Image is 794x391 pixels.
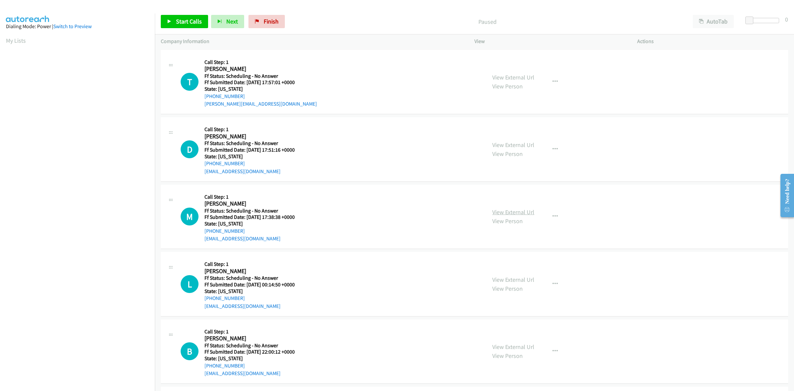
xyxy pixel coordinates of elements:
h5: State: [US_STATE] [204,288,303,295]
div: The call is yet to be attempted [181,140,198,158]
a: Switch to Preview [53,23,92,29]
span: Start Calls [176,18,202,25]
h5: Call Step: 1 [204,126,303,133]
a: [EMAIL_ADDRESS][DOMAIN_NAME] [204,370,281,376]
p: Company Information [161,37,463,45]
h5: State: [US_STATE] [204,355,303,362]
h5: Ff Status: Scheduling - No Answer [204,208,303,214]
div: The call is yet to be attempted [181,73,198,91]
h2: [PERSON_NAME] [204,335,303,342]
div: 0 [785,15,788,24]
h5: State: [US_STATE] [204,153,303,160]
a: View Person [492,150,523,158]
a: [EMAIL_ADDRESS][DOMAIN_NAME] [204,168,281,174]
h2: [PERSON_NAME] [204,200,303,208]
span: Next [226,18,238,25]
p: Paused [294,17,681,26]
h5: State: [US_STATE] [204,86,317,92]
h1: D [181,140,198,158]
a: View Person [492,217,523,225]
h5: Call Step: 1 [204,328,303,335]
h5: Call Step: 1 [204,59,317,66]
h5: State: [US_STATE] [204,220,303,227]
a: View Person [492,352,523,360]
button: AutoTab [693,15,734,28]
div: Delay between calls (in seconds) [749,18,779,23]
a: [PHONE_NUMBER] [204,160,245,167]
h5: Ff Status: Scheduling - No Answer [204,140,303,147]
a: [PERSON_NAME][EMAIL_ADDRESS][DOMAIN_NAME] [204,101,317,107]
a: View External Url [492,141,534,149]
h5: Ff Submitted Date: [DATE] 00:14:50 +0000 [204,281,303,288]
a: View External Url [492,276,534,283]
a: Start Calls [161,15,208,28]
a: Finish [248,15,285,28]
h1: B [181,342,198,360]
h5: Ff Status: Scheduling - No Answer [204,275,303,281]
h2: [PERSON_NAME] [204,65,303,73]
h1: M [181,208,198,225]
a: [PHONE_NUMBER] [204,295,245,301]
a: [PHONE_NUMBER] [204,363,245,369]
p: View [474,37,625,45]
h1: L [181,275,198,293]
div: The call is yet to be attempted [181,342,198,360]
div: The call is yet to be attempted [181,275,198,293]
a: [PHONE_NUMBER] [204,228,245,234]
a: My Lists [6,37,26,44]
a: View External Url [492,73,534,81]
h5: Ff Status: Scheduling - No Answer [204,342,303,349]
h5: Ff Submitted Date: [DATE] 17:38:38 +0000 [204,214,303,220]
p: Actions [637,37,788,45]
span: Finish [264,18,279,25]
iframe: Dialpad [6,51,155,366]
h1: T [181,73,198,91]
a: [PHONE_NUMBER] [204,93,245,99]
iframe: Resource Center [775,169,794,222]
h5: Ff Submitted Date: [DATE] 17:57:01 +0000 [204,79,317,86]
h2: [PERSON_NAME] [204,133,303,140]
div: The call is yet to be attempted [181,208,198,225]
h5: Ff Submitted Date: [DATE] 17:51:16 +0000 [204,147,303,153]
h5: Call Step: 1 [204,261,303,268]
a: View External Url [492,343,534,351]
div: Dialing Mode: Power | [6,23,149,30]
h2: [PERSON_NAME] [204,268,303,275]
a: [EMAIL_ADDRESS][DOMAIN_NAME] [204,303,281,309]
a: View Person [492,82,523,90]
a: View Person [492,285,523,292]
a: View External Url [492,208,534,216]
h5: Ff Submitted Date: [DATE] 22:00:12 +0000 [204,349,303,355]
h5: Ff Status: Scheduling - No Answer [204,73,317,79]
a: [EMAIL_ADDRESS][DOMAIN_NAME] [204,235,281,242]
h5: Call Step: 1 [204,194,303,200]
button: Next [211,15,244,28]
